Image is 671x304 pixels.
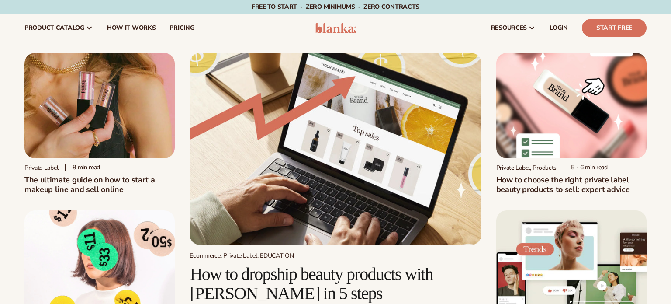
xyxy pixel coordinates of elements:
a: Person holding branded make up with a solid pink background Private label 8 min readThe ultimate ... [24,53,175,194]
div: Ecommerce, Private Label, EDUCATION [190,252,481,259]
img: Private Label Beauty Products Click [496,53,647,158]
a: resources [484,14,543,42]
h1: The ultimate guide on how to start a makeup line and sell online [24,175,175,194]
div: 5 - 6 min read [564,164,608,171]
a: Start Free [582,19,647,37]
a: product catalog [17,14,100,42]
a: pricing [163,14,201,42]
span: pricing [169,24,194,31]
a: How It Works [100,14,163,42]
img: Growing money with ecommerce [190,53,481,245]
span: LOGIN [550,24,568,31]
a: LOGIN [543,14,575,42]
span: How It Works [107,24,156,31]
img: Person holding branded make up with a solid pink background [24,53,175,158]
h2: How to dropship beauty products with [PERSON_NAME] in 5 steps [190,265,481,303]
span: Free to start · ZERO minimums · ZERO contracts [252,3,419,11]
span: product catalog [24,24,84,31]
a: Private Label Beauty Products Click Private Label, Products 5 - 6 min readHow to choose the right... [496,53,647,194]
div: 8 min read [65,164,100,171]
h2: How to choose the right private label beauty products to sell: expert advice [496,175,647,194]
span: resources [491,24,527,31]
img: logo [315,23,356,33]
div: Private Label, Products [496,164,557,171]
div: Private label [24,164,58,171]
